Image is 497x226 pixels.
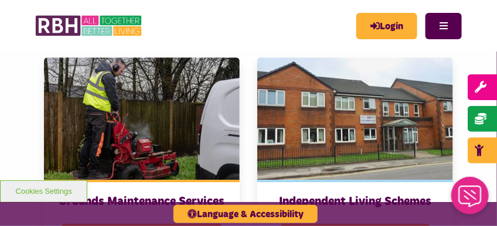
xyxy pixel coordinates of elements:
img: RBH [35,12,144,40]
img: Littleborough February 2024 Colour Edit (3) [257,57,453,180]
h3: Grounds Maintenance Services [56,194,228,209]
h3: Independent Living Schemes [269,194,441,209]
img: SAZMEDIA RBH 23FEB2024 8 [44,57,240,180]
button: Navigation [425,13,462,39]
button: Language & Accessibility [173,205,318,223]
a: MyRBH [356,13,417,39]
iframe: Netcall Web Assistant for live chat [444,173,497,226]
